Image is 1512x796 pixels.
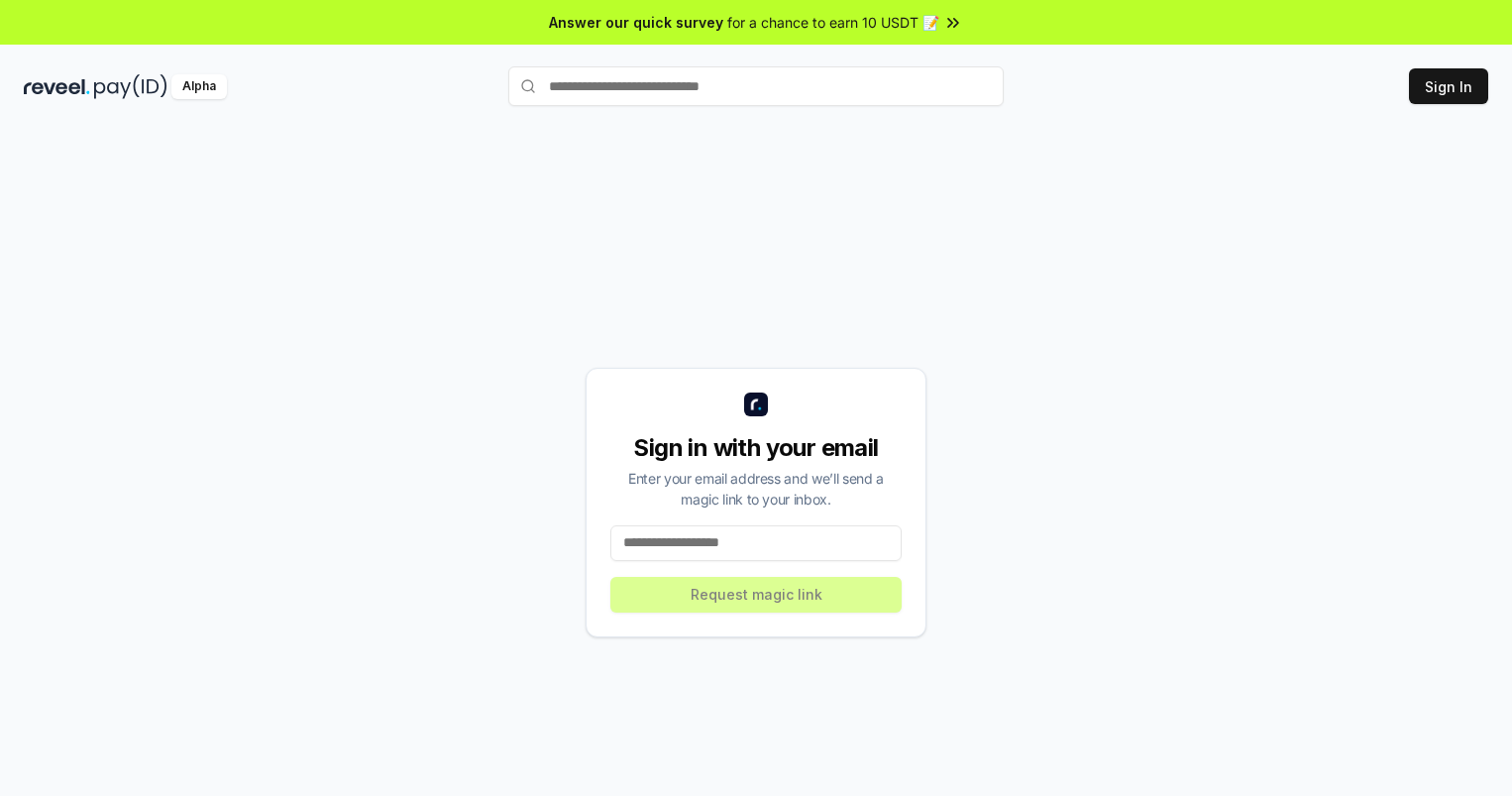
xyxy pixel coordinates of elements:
img: logo_small [744,393,768,416]
span: Answer our quick survey [549,12,723,33]
div: Sign in with your email [610,432,902,464]
button: Sign In [1409,68,1488,104]
div: Alpha [171,74,227,99]
span: for a chance to earn 10 USDT 📝 [727,12,939,33]
img: reveel_dark [24,74,90,99]
img: pay_id [94,74,167,99]
div: Enter your email address and we’ll send a magic link to your inbox. [610,468,902,510]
